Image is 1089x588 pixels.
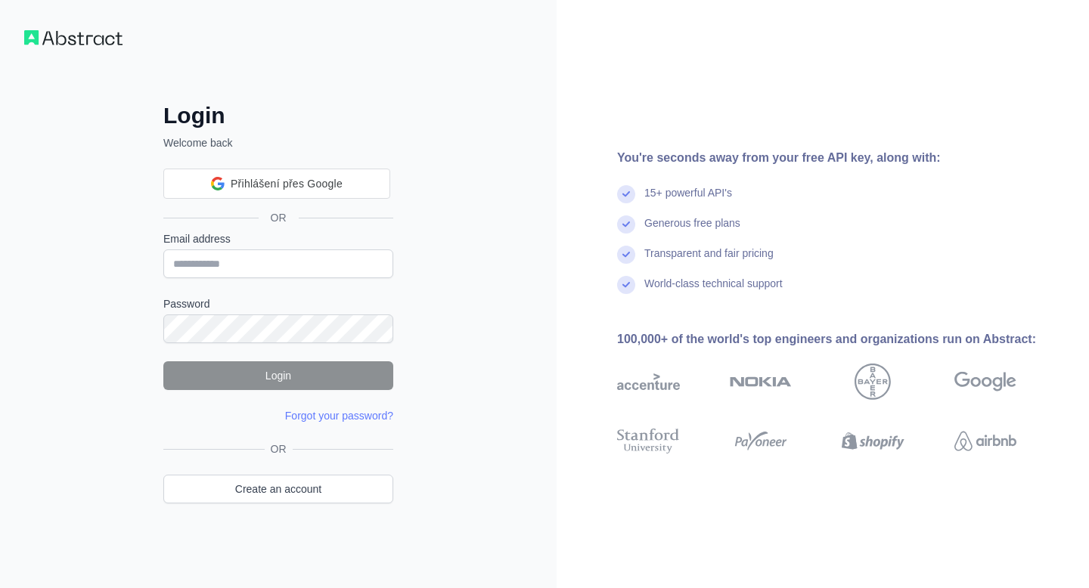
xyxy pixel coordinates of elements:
img: check mark [617,215,635,234]
label: Password [163,296,393,311]
div: Generous free plans [644,215,740,246]
span: OR [265,441,293,456]
img: Workflow [24,30,123,45]
img: nokia [730,364,793,400]
span: Přihlášení přes Google [231,176,343,192]
h2: Login [163,102,393,129]
button: Login [163,361,393,390]
div: You're seconds away from your free API key, along with: [617,149,1065,167]
img: check mark [617,276,635,294]
img: accenture [617,364,680,400]
img: stanford university [617,426,680,456]
span: OR [259,210,299,225]
a: Create an account [163,475,393,503]
img: payoneer [730,426,793,456]
img: check mark [617,185,635,203]
img: google [954,364,1017,400]
p: Welcome back [163,135,393,150]
a: Forgot your password? [285,410,393,422]
img: bayer [855,364,891,400]
img: check mark [617,246,635,264]
div: 15+ powerful API's [644,185,732,215]
label: Email address [163,231,393,246]
img: airbnb [954,426,1017,456]
img: shopify [842,426,904,456]
div: Přihlášení přes Google [163,169,390,199]
div: 100,000+ of the world's top engineers and organizations run on Abstract: [617,330,1065,348]
div: Transparent and fair pricing [644,246,774,276]
div: World-class technical support [644,276,783,306]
